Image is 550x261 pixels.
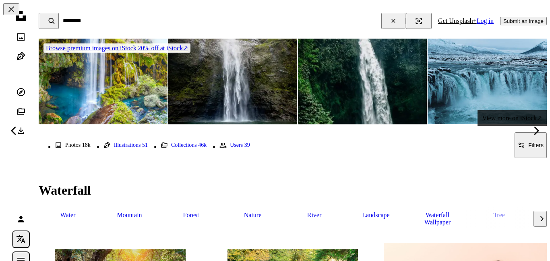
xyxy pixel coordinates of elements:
a: Users 39 [219,132,250,158]
a: Explore [13,84,29,100]
button: Language [12,230,30,248]
img: Hanakapiai Falls, a waterfall at the end of Hanakapiai Valley hiking trail, Kauai, Hawaii, USA [168,39,297,124]
button: Clear [381,13,405,29]
a: Collections 46k [161,132,207,158]
form: Find visuals sitewide [39,13,432,29]
a: river [285,208,343,223]
a: mountain [100,208,159,223]
a: Log in [477,17,494,25]
h1: Waterfall [39,183,547,198]
a: forest [162,208,220,223]
button: Visual search [406,13,432,29]
span: 51 [142,142,148,148]
a: Browse premium images on iStock|20% off at iStock↗ [39,39,195,58]
button: scroll list to the right [533,211,547,227]
img: Yerköprü Waterfall in Mut, Mersin [39,39,167,124]
a: Photos [13,29,29,45]
a: nature [223,208,282,223]
span: Browse premium images on iStock | [46,45,138,51]
a: landscape [347,208,405,223]
span: View more on iStock ↗ [482,115,542,121]
a: water [39,208,97,223]
div: 20% off at iStock ↗ [43,43,190,53]
span: 46k [198,142,207,148]
a: Illustrations 51 [103,132,148,158]
a: tree [470,208,528,223]
button: Search Unsplash [39,13,59,29]
img: Beautiful girl having fun at the waterfalls in Bali. Concept about wanderlust traveling and wilde... [298,39,427,124]
span: 39 [244,142,250,148]
button: Filters [515,132,547,158]
a: waterfall wallpaper [408,208,467,230]
a: Get Unsplash+ [438,17,477,25]
a: Log in / Sign up [13,211,29,227]
a: Next [522,92,550,169]
button: Submit an image [500,17,547,25]
a: Illustrations [13,48,29,64]
a: View more on iStock↗ [478,110,547,126]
